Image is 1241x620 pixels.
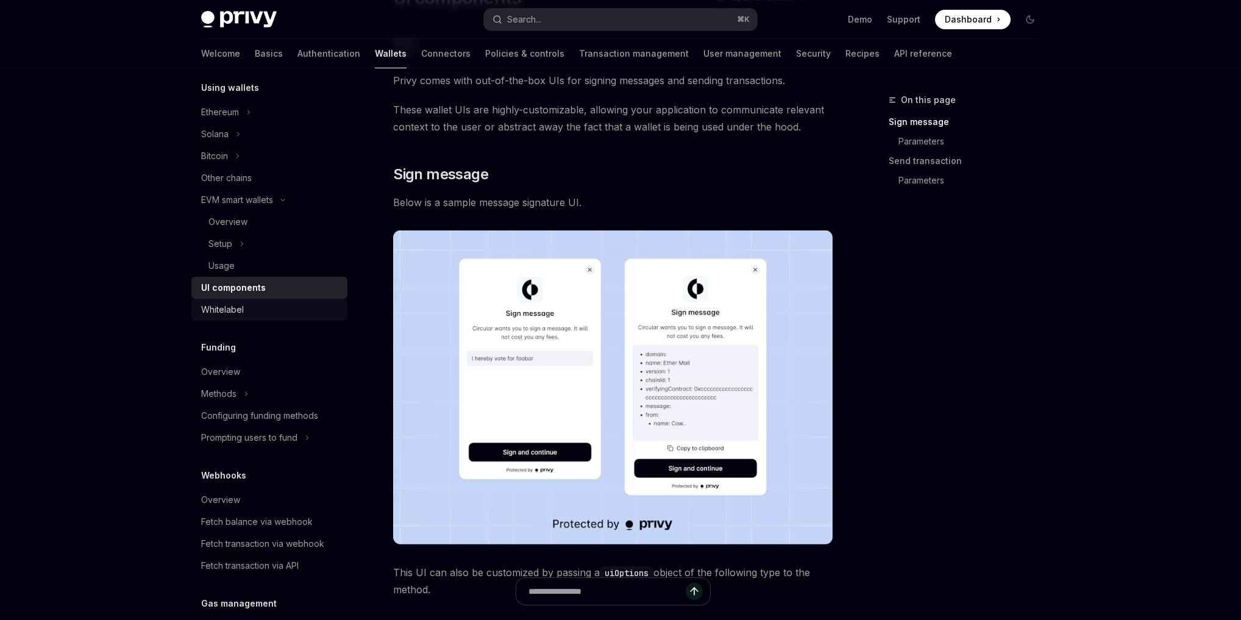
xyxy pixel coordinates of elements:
[201,280,266,295] div: UI components
[703,39,781,68] a: User management
[1020,10,1040,29] button: Toggle dark mode
[421,39,471,68] a: Connectors
[894,39,952,68] a: API reference
[935,10,1011,29] a: Dashboard
[201,365,240,379] div: Overview
[945,13,992,26] span: Dashboard
[393,165,488,184] span: Sign message
[600,566,653,580] code: uiOptions
[201,11,277,28] img: dark logo
[737,15,750,24] span: ⌘ K
[889,151,1050,171] a: Send transaction
[191,405,347,427] a: Configuring funding methods
[375,39,407,68] a: Wallets
[201,596,277,611] h5: Gas management
[191,167,347,189] a: Other chains
[201,536,324,551] div: Fetch transaction via webhook
[208,258,235,273] div: Usage
[484,9,757,30] button: Search...⌘K
[201,105,239,119] div: Ethereum
[201,302,244,317] div: Whitelabel
[201,39,240,68] a: Welcome
[848,13,872,26] a: Demo
[796,39,831,68] a: Security
[191,255,347,277] a: Usage
[201,408,318,423] div: Configuring funding methods
[393,230,833,544] img: images/Sign.png
[201,127,229,141] div: Solana
[191,489,347,511] a: Overview
[201,387,236,401] div: Methods
[889,112,1050,132] a: Sign message
[297,39,360,68] a: Authentication
[191,277,347,299] a: UI components
[845,39,880,68] a: Recipes
[507,12,541,27] div: Search...
[191,511,347,533] a: Fetch balance via webhook
[393,101,833,135] span: These wallet UIs are highly-customizable, allowing your application to communicate relevant conte...
[208,237,232,251] div: Setup
[201,193,273,207] div: EVM smart wallets
[201,515,313,529] div: Fetch balance via webhook
[201,171,252,185] div: Other chains
[393,72,833,89] span: Privy comes with out-of-the-box UIs for signing messages and sending transactions.
[201,558,299,573] div: Fetch transaction via API
[393,564,833,598] span: This UI can also be customized by passing a object of the following type to the method.
[901,93,956,107] span: On this page
[201,430,297,445] div: Prompting users to fund
[201,468,246,483] h5: Webhooks
[201,80,259,95] h5: Using wallets
[393,194,833,211] span: Below is a sample message signature UI.
[887,13,920,26] a: Support
[898,132,1050,151] a: Parameters
[191,299,347,321] a: Whitelabel
[898,171,1050,190] a: Parameters
[201,493,240,507] div: Overview
[579,39,689,68] a: Transaction management
[201,340,236,355] h5: Funding
[485,39,564,68] a: Policies & controls
[208,215,247,229] div: Overview
[191,533,347,555] a: Fetch transaction via webhook
[686,583,703,600] button: Send message
[201,149,228,163] div: Bitcoin
[191,361,347,383] a: Overview
[191,555,347,577] a: Fetch transaction via API
[255,39,283,68] a: Basics
[191,211,347,233] a: Overview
